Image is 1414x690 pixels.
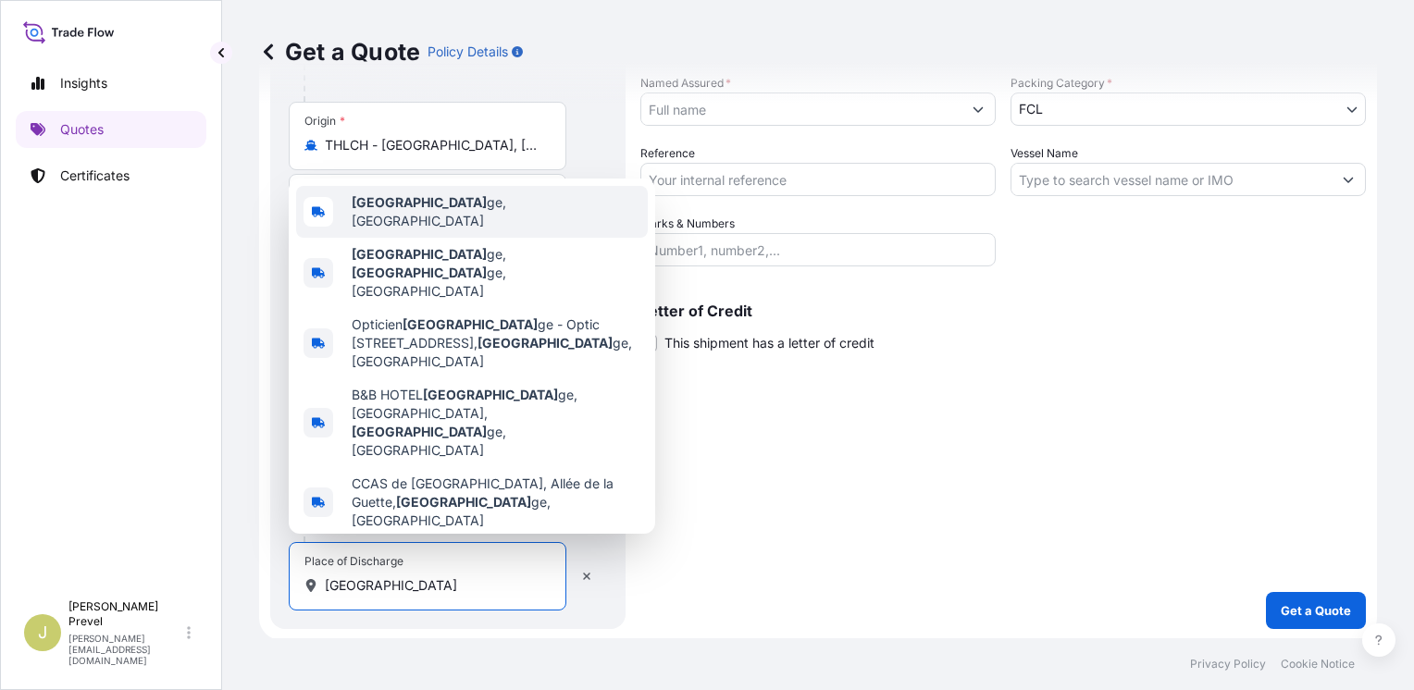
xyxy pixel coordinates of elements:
button: Show suggestions [961,92,995,126]
b: [GEOGRAPHIC_DATA] [352,246,487,262]
p: Get a Quote [1281,601,1351,620]
div: Place of Discharge [304,554,403,569]
input: Your internal reference [640,163,996,196]
b: [GEOGRAPHIC_DATA] [403,316,538,332]
b: [GEOGRAPHIC_DATA] [352,265,487,280]
p: Privacy Policy [1190,657,1266,672]
span: This shipment has a letter of credit [664,334,874,352]
label: Reference [640,144,695,163]
b: [GEOGRAPHIC_DATA] [352,424,487,439]
div: Origin [304,114,345,129]
label: Vessel Name [1011,144,1078,163]
span: ge, ge, [GEOGRAPHIC_DATA] [352,245,640,301]
input: Full name [641,92,961,126]
button: Show suggestions [1332,163,1365,196]
p: Quotes [60,120,104,139]
p: Policy Details [428,43,508,61]
b: [GEOGRAPHIC_DATA] [478,335,613,351]
span: Opticien ge - Optic [STREET_ADDRESS], ge, [GEOGRAPHIC_DATA] [352,315,640,371]
b: [GEOGRAPHIC_DATA] [396,494,531,510]
input: Place of Discharge [325,576,543,595]
p: Get a Quote [259,37,420,67]
input: Number1, number2,... [640,233,996,266]
span: CCAS de [GEOGRAPHIC_DATA], Allée de la Guette, ge, [GEOGRAPHIC_DATA] [352,474,640,530]
span: ge, [GEOGRAPHIC_DATA] [352,193,640,230]
p: [PERSON_NAME][EMAIL_ADDRESS][DOMAIN_NAME] [68,633,183,666]
p: Insights [60,74,107,92]
div: Show suggestions [289,179,655,534]
span: B&B HOTEL ge, [GEOGRAPHIC_DATA], ge, [GEOGRAPHIC_DATA] [352,386,640,460]
input: Type to search vessel name or IMO [1011,163,1332,196]
b: [GEOGRAPHIC_DATA] [423,387,558,402]
p: [PERSON_NAME] Prevel [68,599,183,629]
span: FCL [1019,100,1043,118]
span: J [38,623,47,642]
input: Text to appear on certificate [289,174,566,207]
b: [GEOGRAPHIC_DATA] [352,194,487,210]
p: Cookie Notice [1281,657,1355,672]
p: Letter of Credit [640,303,1366,318]
label: Marks & Numbers [640,215,735,233]
p: Certificates [60,166,130,185]
input: Origin [325,136,543,154]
